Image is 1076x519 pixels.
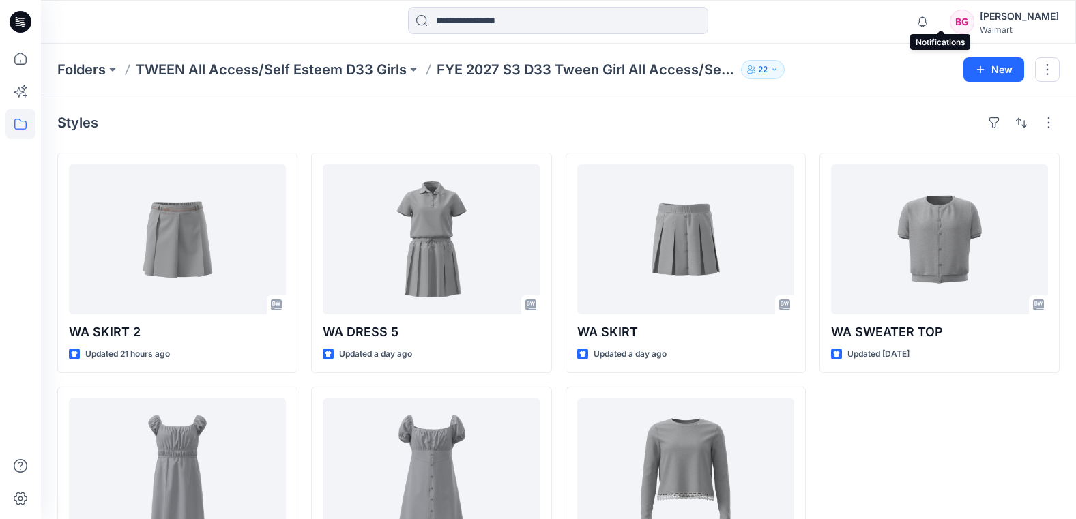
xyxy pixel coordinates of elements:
a: WA SKIRT 2 [69,164,286,314]
a: Folders [57,60,106,79]
h4: Styles [57,115,98,131]
p: WA SWEATER TOP [831,323,1048,342]
p: 22 [758,62,768,77]
a: WA DRESS 5 [323,164,540,314]
a: TWEEN All Access/Self Esteem D33 Girls [136,60,407,79]
p: WA SKIRT 2 [69,323,286,342]
p: Updated 21 hours ago [85,347,170,361]
p: FYE 2027 S3 D33 Tween Girl All Access/Self Esteem [437,60,736,79]
p: Updated [DATE] [847,347,910,361]
p: WA DRESS 5 [323,323,540,342]
div: Walmart [980,25,1059,35]
p: Updated a day ago [339,347,412,361]
div: BG [950,10,974,34]
a: WA SWEATER TOP [831,164,1048,314]
p: WA SKIRT [577,323,794,342]
button: 22 [741,60,785,79]
button: New [963,57,1024,82]
div: [PERSON_NAME] [980,8,1059,25]
p: Updated a day ago [594,347,667,361]
a: WA SKIRT [577,164,794,314]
